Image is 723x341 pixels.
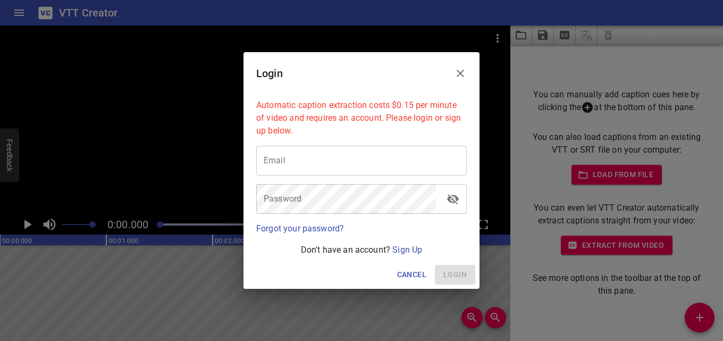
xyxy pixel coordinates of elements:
[392,245,422,255] a: Sign Up
[440,186,466,212] button: toggle password visibility
[256,65,283,82] h6: Login
[256,244,467,256] p: Don't have an account?
[393,265,431,285] button: Cancel
[397,268,426,281] span: Cancel
[256,223,344,234] a: Forgot your password?
[448,61,473,86] button: Close
[256,99,467,137] p: Automatic caption extraction costs $0.15 per minute of video and requires an account. Please logi...
[435,265,475,285] span: Please enter your email and password above.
